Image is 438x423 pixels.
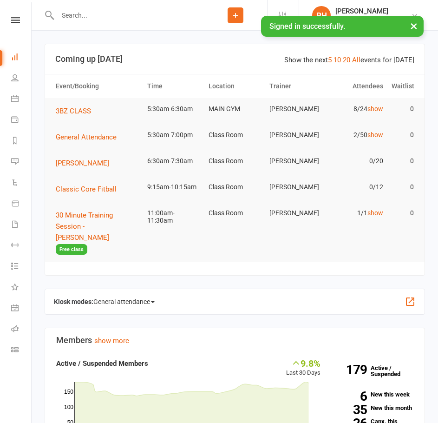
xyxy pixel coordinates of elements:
td: [PERSON_NAME] [265,176,326,198]
span: General attendance [93,294,155,309]
input: Search... [55,9,204,22]
a: General attendance kiosk mode [11,298,32,319]
span: 3BZ CLASS [56,107,91,115]
td: 5:30am-6:30am [143,98,204,120]
th: Time [143,74,204,98]
button: 30 Minute Training Session - [PERSON_NAME]Free class [56,210,139,255]
strong: Active / Suspended Members [56,359,148,368]
a: 5 [328,56,332,64]
td: 1/1 [327,202,387,224]
td: 0 [387,98,418,120]
button: General Attendance [56,132,123,143]
td: 0/20 [327,150,387,172]
div: 9.8% [286,358,320,368]
span: 30 Minute Training Session - [PERSON_NAME] [56,211,113,242]
td: 5:30am-7:00pm [143,124,204,146]
a: 10 [333,56,341,64]
th: Trainer [265,74,326,98]
td: [PERSON_NAME] [265,124,326,146]
a: show [367,131,383,139]
a: 20 [343,56,350,64]
a: Calendar [11,89,32,110]
h3: Members [56,336,413,345]
a: People [11,68,32,89]
th: Event/Booking [52,74,143,98]
th: Waitlist [387,74,418,98]
td: Class Room [204,176,265,198]
td: MAIN GYM [204,98,265,120]
div: PH [312,6,331,25]
th: Location [204,74,265,98]
div: B Transformed Gym [335,15,393,24]
a: Dashboard [11,47,32,68]
td: 11:00am-11:30am [143,202,204,231]
a: Roll call kiosk mode [11,319,32,340]
a: 179Active / Suspended [330,358,420,384]
td: 0/12 [327,176,387,198]
td: 9:15am-10:15am [143,176,204,198]
strong: Kiosk modes: [54,298,93,305]
span: General Attendance [56,133,117,141]
a: All [352,56,360,64]
td: [PERSON_NAME] [265,98,326,120]
td: 0 [387,202,418,224]
button: [PERSON_NAME] [56,158,116,169]
div: Last 30 Days [286,358,320,378]
a: What's New [11,278,32,298]
a: Product Sales [11,194,32,215]
div: Show the next events for [DATE] [284,54,414,66]
a: show more [94,337,129,345]
td: 2/50 [327,124,387,146]
span: [PERSON_NAME] [56,159,109,167]
button: × [405,16,422,36]
th: Attendees [327,74,387,98]
a: show [367,209,383,217]
td: 0 [387,150,418,172]
strong: 35 [334,403,367,416]
td: Class Room [204,202,265,224]
a: 35New this month [334,405,413,411]
td: [PERSON_NAME] [265,150,326,172]
span: Classic Core Fitball [56,185,117,193]
strong: 6 [334,390,367,403]
span: Signed in successfully. [269,22,345,31]
a: 6New this week [334,391,413,397]
a: Class kiosk mode [11,340,32,361]
span: Free class [56,244,87,255]
td: Class Room [204,150,265,172]
strong: 179 [334,364,367,376]
td: 0 [387,124,418,146]
a: Reports [11,131,32,152]
td: 6:30am-7:30am [143,150,204,172]
a: show [367,105,383,112]
button: Classic Core Fitball [56,184,123,195]
td: 0 [387,176,418,198]
td: Class Room [204,124,265,146]
button: 3BZ CLASS [56,106,98,117]
a: Payments [11,110,32,131]
h3: Coming up [DATE] [55,54,414,64]
td: 8/24 [327,98,387,120]
div: [PERSON_NAME] [335,7,393,15]
td: [PERSON_NAME] [265,202,326,224]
